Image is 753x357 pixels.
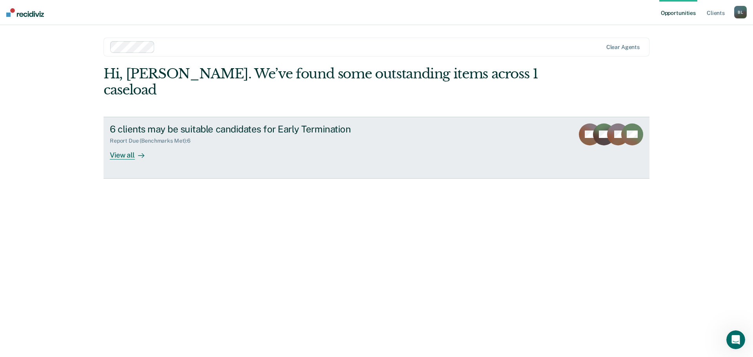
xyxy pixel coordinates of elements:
img: Recidiviz [6,8,44,17]
div: 6 clients may be suitable candidates for Early Termination [110,123,385,135]
div: View all [110,144,154,159]
div: Clear agents [606,44,640,51]
div: Report Due (Benchmarks Met) : 6 [110,138,197,144]
div: Hi, [PERSON_NAME]. We’ve found some outstanding items across 1 caseload [104,66,540,98]
button: BL [734,6,747,18]
div: B L [734,6,747,18]
iframe: Intercom live chat [726,330,745,349]
a: 6 clients may be suitable candidates for Early TerminationReport Due (Benchmarks Met):6View all [104,117,649,179]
